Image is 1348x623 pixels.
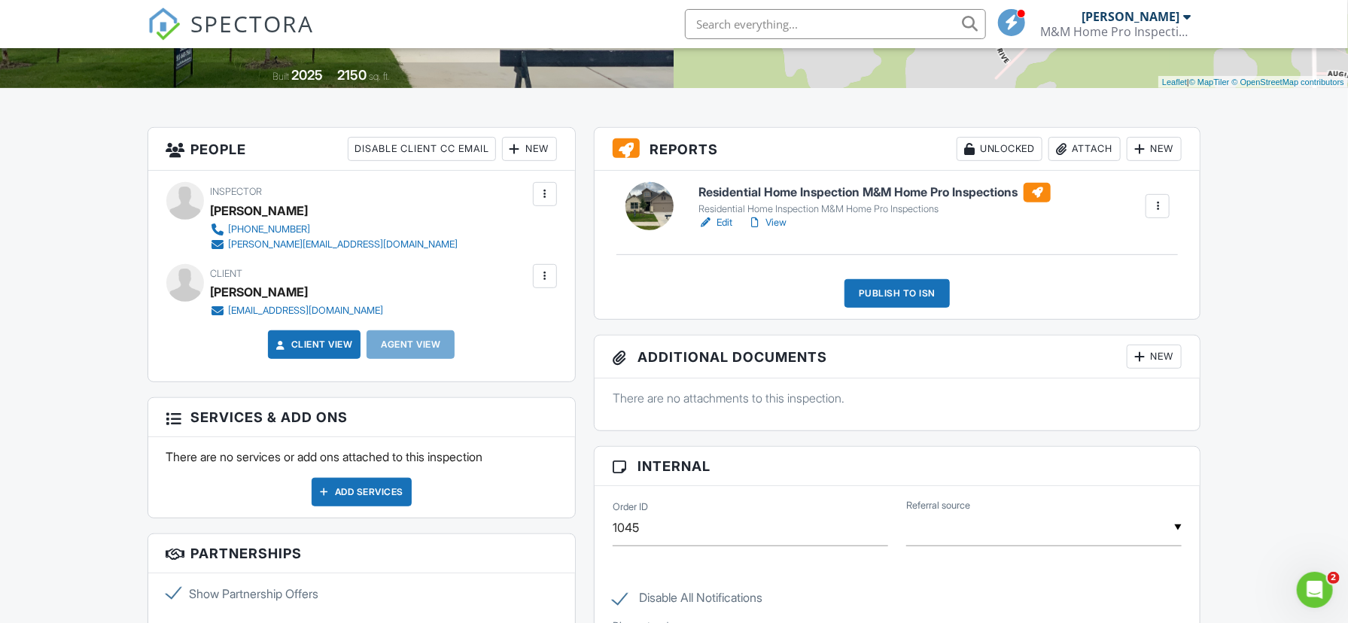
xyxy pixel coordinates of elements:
[211,281,309,303] div: [PERSON_NAME]
[1082,9,1180,24] div: [PERSON_NAME]
[272,71,289,82] span: Built
[148,20,315,52] a: SPECTORA
[211,303,384,318] a: [EMAIL_ADDRESS][DOMAIN_NAME]
[698,203,1051,215] div: Residential Home Inspection M&M Home Pro Inspections
[273,337,353,352] a: Client View
[211,199,309,222] div: [PERSON_NAME]
[1158,76,1348,89] div: |
[1127,137,1182,161] div: New
[1048,137,1121,161] div: Attach
[844,279,950,308] div: Publish to ISN
[1297,572,1333,608] iframe: Intercom live chat
[148,398,575,437] h3: Services & Add ons
[191,8,315,39] span: SPECTORA
[148,437,575,517] div: There are no services or add ons attached to this inspection
[148,128,575,171] h3: People
[698,183,1051,202] h6: Residential Home Inspection M&M Home Pro Inspections
[211,237,458,252] a: [PERSON_NAME][EMAIL_ADDRESS][DOMAIN_NAME]
[613,591,762,609] label: Disable All Notifications
[369,71,390,82] span: sq. ft.
[595,447,1200,486] h3: Internal
[312,478,412,506] div: Add Services
[211,268,243,279] span: Client
[166,585,353,603] label: Show Partnership Offers
[291,67,323,83] div: 2025
[1189,77,1230,87] a: © MapTiler
[595,128,1200,171] h3: Reports
[698,183,1051,216] a: Residential Home Inspection M&M Home Pro Inspections Residential Home Inspection M&M Home Pro Ins...
[613,390,1182,406] p: There are no attachments to this inspection.
[229,223,311,236] div: [PHONE_NUMBER]
[698,215,732,230] a: Edit
[1232,77,1344,87] a: © OpenStreetMap contributors
[337,67,367,83] div: 2150
[957,137,1042,161] div: Unlocked
[502,137,557,161] div: New
[211,222,458,237] a: [PHONE_NUMBER]
[1127,345,1182,369] div: New
[1162,77,1187,87] a: Leaflet
[906,499,970,512] label: Referral source
[148,8,181,41] img: The Best Home Inspection Software - Spectora
[595,336,1200,378] h3: Additional Documents
[685,9,986,39] input: Search everything...
[211,186,263,197] span: Inspector
[229,239,458,251] div: [PERSON_NAME][EMAIL_ADDRESS][DOMAIN_NAME]
[348,137,496,161] div: Disable Client CC Email
[229,305,384,317] div: [EMAIL_ADDRESS][DOMAIN_NAME]
[747,215,787,230] a: View
[148,534,575,573] h3: Partnerships
[613,500,648,514] label: Order ID
[1328,572,1340,584] span: 2
[1041,24,1191,39] div: M&M Home Pro Inspections, PLLC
